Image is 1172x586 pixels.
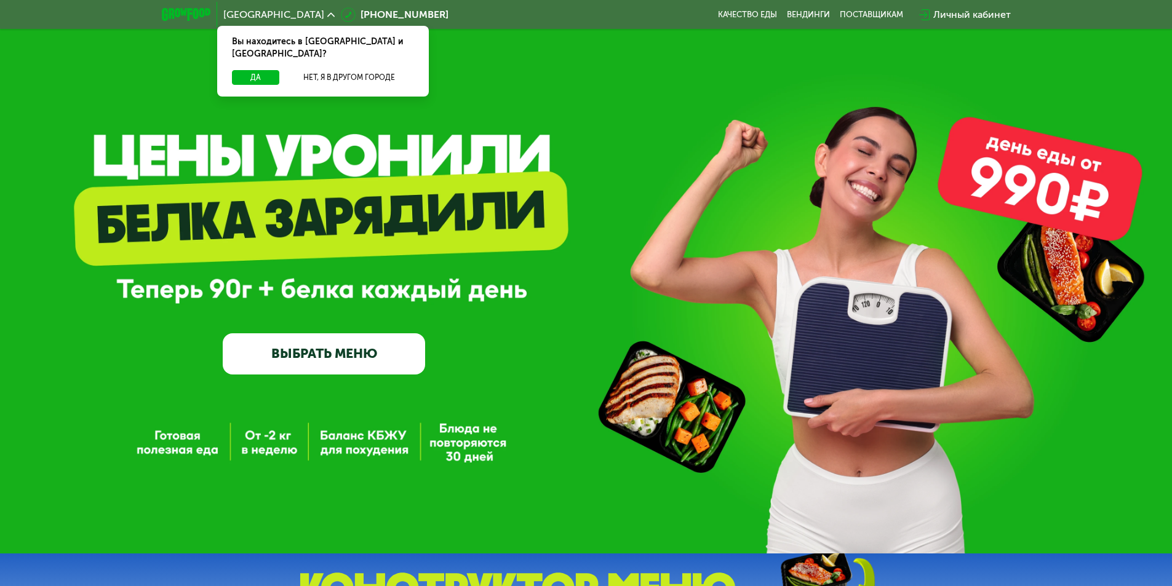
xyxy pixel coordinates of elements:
[933,7,1011,22] div: Личный кабинет
[718,10,777,20] a: Качество еды
[223,333,425,374] a: ВЫБРАТЬ МЕНЮ
[232,70,279,85] button: Да
[223,10,324,20] span: [GEOGRAPHIC_DATA]
[284,70,414,85] button: Нет, я в другом городе
[840,10,903,20] div: поставщикам
[217,26,429,70] div: Вы находитесь в [GEOGRAPHIC_DATA] и [GEOGRAPHIC_DATA]?
[341,7,448,22] a: [PHONE_NUMBER]
[787,10,830,20] a: Вендинги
